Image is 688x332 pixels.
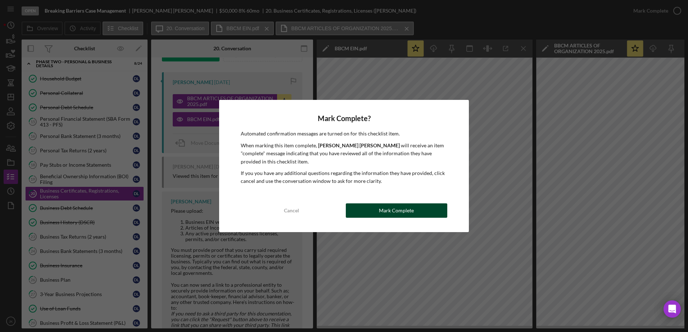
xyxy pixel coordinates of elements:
div: Mark Complete [379,203,414,218]
button: Cancel [241,203,342,218]
div: Open Intercom Messenger [664,300,681,318]
b: [PERSON_NAME] [PERSON_NAME] [318,142,400,148]
p: If you you have any additional questions regarding the information they have provided, click canc... [241,169,447,185]
p: Automated confirmation messages are turned on for this checklist item. [241,130,447,138]
div: Cancel [284,203,299,218]
p: When marking this item complete, will receive an item "complete" message indicating that you have... [241,142,447,166]
h4: Mark Complete? [241,114,447,123]
button: Mark Complete [346,203,447,218]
